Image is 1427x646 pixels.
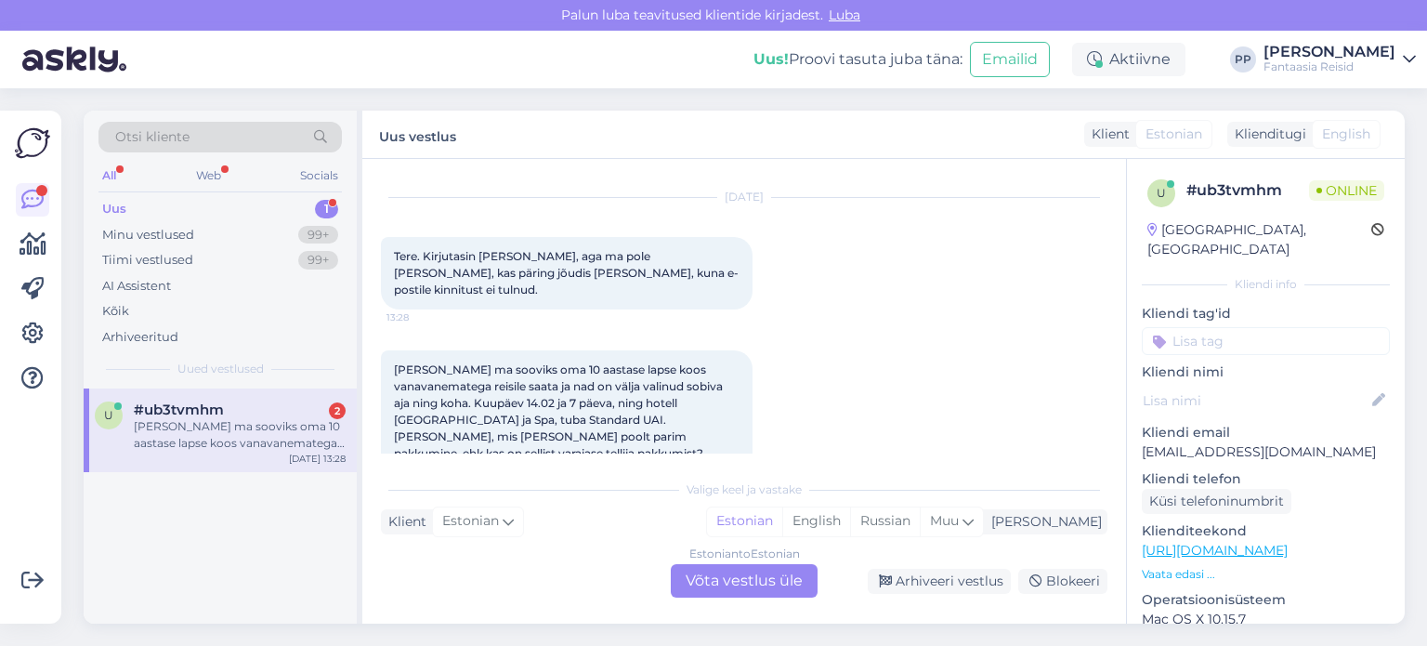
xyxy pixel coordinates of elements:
[134,402,224,418] span: #ub3tvmhm
[394,249,739,297] span: Tere. Kirjutasin [PERSON_NAME], aga ma pole [PERSON_NAME], kas päring jõudis [PERSON_NAME], kuna ...
[1142,363,1390,382] p: Kliendi nimi
[1263,45,1395,59] div: [PERSON_NAME]
[296,164,342,188] div: Socials
[930,512,959,529] span: Muu
[1142,327,1390,355] input: Lisa tag
[823,7,866,23] span: Luba
[102,328,178,347] div: Arhiveeritud
[1142,566,1390,583] p: Vaata edasi ...
[329,402,346,419] div: 2
[102,251,193,270] div: Tiimi vestlused
[102,200,126,218] div: Uus
[1143,390,1368,411] input: Lisa nimi
[1142,469,1390,489] p: Kliendi telefon
[192,164,225,188] div: Web
[1142,590,1390,610] p: Operatsioonisüsteem
[1147,220,1371,259] div: [GEOGRAPHIC_DATA], [GEOGRAPHIC_DATA]
[1072,43,1185,76] div: Aktiivne
[1142,489,1291,514] div: Küsi telefoninumbrit
[782,508,850,535] div: English
[753,48,962,71] div: Proovi tasuta juba täna:
[850,508,920,535] div: Russian
[298,251,338,270] div: 99+
[386,310,456,324] span: 13:28
[1142,276,1390,293] div: Kliendi info
[442,511,499,532] span: Estonian
[298,226,338,244] div: 99+
[753,50,789,68] b: Uus!
[102,302,129,321] div: Kõik
[134,418,346,452] div: [PERSON_NAME] ma sooviks oma 10 aastase lapse koos vanavanematega reisile saata ja nad on välja v...
[1142,542,1288,559] a: [URL][DOMAIN_NAME]
[102,226,194,244] div: Minu vestlused
[1230,46,1256,73] div: PP
[1157,186,1166,200] span: u
[1263,59,1395,74] div: Fantaasia Reisid
[177,361,264,377] span: Uued vestlused
[1142,442,1390,462] p: [EMAIL_ADDRESS][DOMAIN_NAME]
[1227,125,1306,144] div: Klienditugi
[1142,304,1390,323] p: Kliendi tag'id
[707,508,782,535] div: Estonian
[315,200,338,218] div: 1
[1142,423,1390,442] p: Kliendi email
[379,122,456,147] label: Uus vestlus
[1309,180,1384,201] span: Online
[970,42,1050,77] button: Emailid
[1084,125,1130,144] div: Klient
[1018,569,1107,594] div: Blokeeri
[1186,179,1309,202] div: # ub3tvmhm
[381,189,1107,205] div: [DATE]
[102,277,171,296] div: AI Assistent
[1142,610,1390,629] p: Mac OS X 10.15.7
[381,512,426,532] div: Klient
[394,363,726,460] span: [PERSON_NAME] ma sooviks oma 10 aastase lapse koos vanavanematega reisile saata ja nad on välja v...
[1146,125,1202,144] span: Estonian
[984,512,1102,532] div: [PERSON_NAME]
[1142,521,1390,541] p: Klienditeekond
[104,408,113,422] span: u
[1263,45,1416,74] a: [PERSON_NAME]Fantaasia Reisid
[671,564,818,598] div: Võta vestlus üle
[289,452,346,466] div: [DATE] 13:28
[868,569,1011,594] div: Arhiveeri vestlus
[381,481,1107,498] div: Valige keel ja vastake
[98,164,120,188] div: All
[15,125,50,161] img: Askly Logo
[1322,125,1370,144] span: English
[115,127,190,147] span: Otsi kliente
[689,546,800,562] div: Estonian to Estonian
